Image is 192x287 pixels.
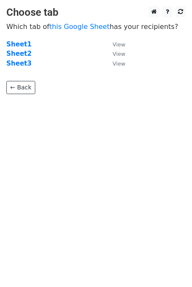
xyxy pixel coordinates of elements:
[49,23,110,31] a: this Google Sheet
[6,6,186,19] h3: Choose tab
[104,60,125,67] a: View
[104,50,125,57] a: View
[6,22,186,31] p: Which tab of has your recipients?
[6,50,31,57] a: Sheet2
[113,41,125,48] small: View
[104,40,125,48] a: View
[6,40,31,48] a: Sheet1
[6,60,31,67] a: Sheet3
[6,81,35,94] a: ← Back
[113,60,125,67] small: View
[113,51,125,57] small: View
